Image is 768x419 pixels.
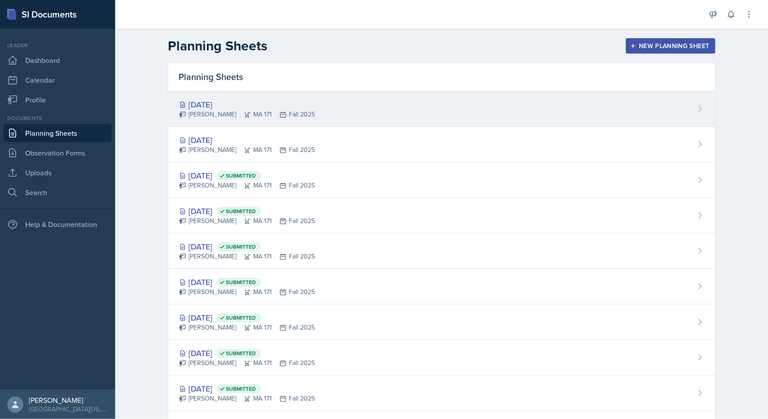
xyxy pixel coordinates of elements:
[226,314,256,321] span: Submitted
[179,287,315,297] div: [PERSON_NAME] MA 171 Fall 2025
[168,38,268,54] h2: Planning Sheets
[168,162,715,198] a: [DATE] Submitted [PERSON_NAME]MA 171Fall 2025
[179,312,315,324] div: [DATE]
[4,51,112,69] a: Dashboard
[226,172,256,179] span: Submitted
[179,323,315,332] div: [PERSON_NAME] MA 171 Fall 2025
[226,243,256,250] span: Submitted
[168,91,715,127] a: [DATE] [PERSON_NAME]MA 171Fall 2025
[4,215,112,233] div: Help & Documentation
[4,71,112,89] a: Calendar
[168,63,715,91] div: Planning Sheets
[226,350,256,357] span: Submitted
[632,42,709,49] div: New Planning Sheet
[4,144,112,162] a: Observation Forms
[168,233,715,269] a: [DATE] Submitted [PERSON_NAME]MA 171Fall 2025
[29,405,108,414] div: [GEOGRAPHIC_DATA][US_STATE] in [GEOGRAPHIC_DATA]
[226,208,256,215] span: Submitted
[179,216,315,226] div: [PERSON_NAME] MA 171 Fall 2025
[168,269,715,304] a: [DATE] Submitted [PERSON_NAME]MA 171Fall 2025
[179,383,315,395] div: [DATE]
[168,304,715,340] a: [DATE] Submitted [PERSON_NAME]MA 171Fall 2025
[179,134,315,146] div: [DATE]
[179,205,315,217] div: [DATE]
[168,340,715,375] a: [DATE] Submitted [PERSON_NAME]MA 171Fall 2025
[226,385,256,392] span: Submitted
[4,91,112,109] a: Profile
[168,198,715,233] a: [DATE] Submitted [PERSON_NAME]MA 171Fall 2025
[29,396,108,405] div: [PERSON_NAME]
[4,124,112,142] a: Planning Sheets
[4,164,112,182] a: Uploads
[179,169,315,182] div: [DATE]
[4,41,112,49] div: Leader
[179,181,315,190] div: [PERSON_NAME] MA 171 Fall 2025
[179,358,315,368] div: [PERSON_NAME] MA 171 Fall 2025
[626,38,715,53] button: New Planning Sheet
[179,98,315,111] div: [DATE]
[179,145,315,155] div: [PERSON_NAME] MA 171 Fall 2025
[179,276,315,288] div: [DATE]
[168,127,715,162] a: [DATE] [PERSON_NAME]MA 171Fall 2025
[179,394,315,403] div: [PERSON_NAME] MA 171 Fall 2025
[179,110,315,119] div: [PERSON_NAME] MA 171 Fall 2025
[179,252,315,261] div: [PERSON_NAME] MA 171 Fall 2025
[179,241,315,253] div: [DATE]
[4,183,112,201] a: Search
[226,279,256,286] span: Submitted
[4,114,112,122] div: Documents
[168,375,715,411] a: [DATE] Submitted [PERSON_NAME]MA 171Fall 2025
[179,347,315,359] div: [DATE]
